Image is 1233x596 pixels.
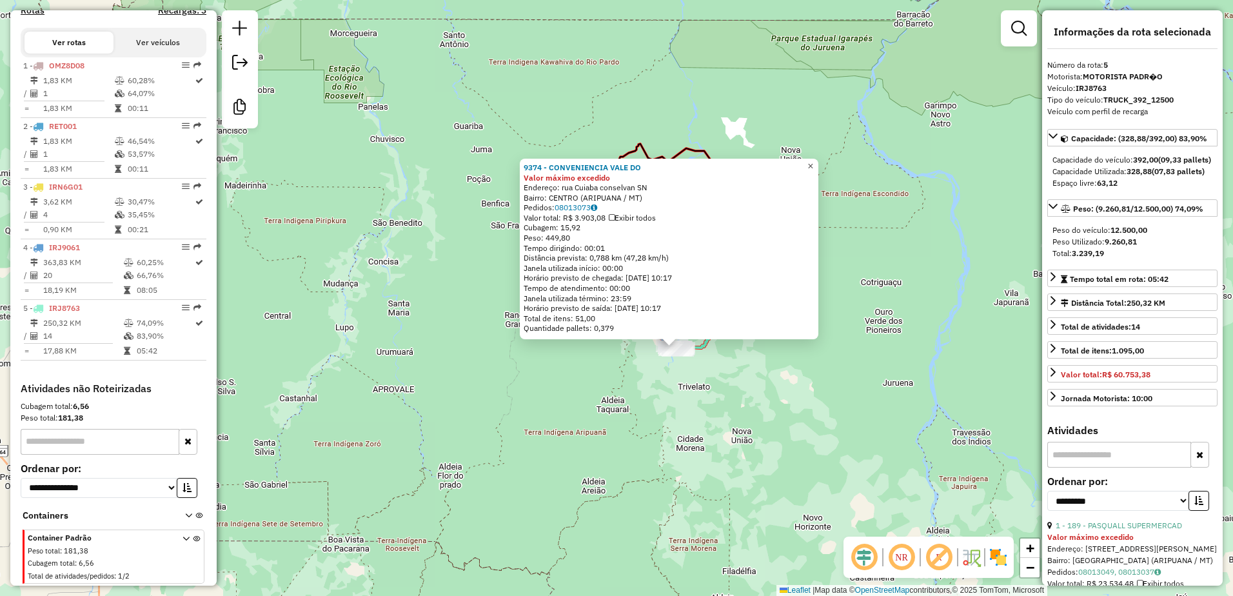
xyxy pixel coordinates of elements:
[1056,521,1182,530] a: 1 - 189 - PASQUALL SUPERMERCAD
[124,272,133,279] i: % de utilização da cubagem
[49,61,84,70] span: OMZ8D08
[127,195,194,208] td: 30,47%
[1071,134,1207,143] span: Capacidade: (328,88/392,00) 83,90%
[524,173,610,183] strong: Valor máximo excedido
[1105,237,1137,246] strong: 9.260,81
[23,182,83,192] span: 3 -
[923,542,954,573] span: Exibir rótulo
[115,198,124,206] i: % de utilização do peso
[30,90,38,97] i: Total de Atividades
[1047,59,1218,71] div: Número da rota:
[1047,578,1218,590] div: Valor total: R$ 23.534,48
[115,104,121,112] i: Tempo total em rota
[886,542,917,573] span: Ocultar NR
[1047,317,1218,335] a: Total de atividades:14
[1047,219,1218,264] div: Peso: (9.260,81/12.500,00) 74,09%
[524,323,814,333] div: Quantidade pallets: 0,379
[1047,26,1218,38] h4: Informações da rota selecionada
[127,135,194,148] td: 46,54%
[1061,297,1165,309] div: Distância Total:
[1127,298,1165,308] span: 250,32 KM
[195,137,203,145] i: Rota otimizada
[776,585,1047,596] div: Map data © contributors,© 2025 TomTom, Microsoft
[127,102,194,115] td: 00:11
[30,211,38,219] i: Total de Atividades
[1131,322,1140,332] strong: 14
[30,259,38,266] i: Distância Total
[43,208,114,221] td: 4
[127,148,194,161] td: 53,57%
[30,77,38,84] i: Distância Total
[1052,236,1212,248] div: Peso Utilizado:
[23,269,30,282] td: /
[115,165,121,173] i: Tempo total em rota
[524,233,814,243] div: Peso: 449,80
[813,586,814,595] span: |
[849,542,880,573] span: Ocultar deslocamento
[1020,558,1040,577] a: Zoom out
[43,330,123,343] td: 14
[1133,155,1158,164] strong: 392,00
[136,269,194,282] td: 66,76%
[1026,559,1034,575] span: −
[1047,566,1218,578] div: Pedidos:
[1047,365,1218,382] a: Valor total:R$ 60.753,38
[136,330,194,343] td: 83,90%
[124,347,130,355] i: Tempo total em rota
[855,586,910,595] a: OpenStreetMap
[28,571,114,581] span: Total de atividades/pedidos
[23,163,30,175] td: =
[1061,345,1144,357] div: Total de itens:
[195,77,203,84] i: Rota otimizada
[23,284,30,297] td: =
[1047,129,1218,146] a: Capacidade: (328,88/392,00) 83,90%
[127,74,194,87] td: 60,28%
[136,344,194,357] td: 05:42
[114,571,116,581] span: :
[73,401,89,411] strong: 6,56
[43,256,123,269] td: 363,83 KM
[1061,369,1150,381] div: Valor total:
[115,90,124,97] i: % de utilização da cubagem
[43,317,123,330] td: 250,32 KM
[43,269,123,282] td: 20
[124,259,133,266] i: % de utilização do peso
[524,163,814,333] div: Tempo de atendimento: 00:00
[1047,532,1134,542] strong: Valor máximo excedido
[28,532,167,544] span: Container Padrão
[43,344,123,357] td: 17,88 KM
[1047,83,1218,94] div: Veículo:
[49,303,80,313] span: IRJ8763
[43,148,114,161] td: 1
[807,161,813,172] span: ×
[115,137,124,145] i: % de utilização do peso
[524,273,814,283] div: Horário previsto de chegada: [DATE] 10:17
[182,122,190,130] em: Opções
[1112,346,1144,355] strong: 1.095,00
[524,183,814,193] div: Endereço: rua Cuiaba conselvan SN
[524,303,814,313] div: Horário previsto de saída: [DATE] 10:17
[43,195,114,208] td: 3,62 KM
[524,293,814,304] div: Janela utilizada término: 23:59
[49,243,80,252] span: IRJ9061
[23,61,84,70] span: 1 -
[524,203,814,213] div: Pedidos:
[21,382,206,395] h4: Atividades não Roteirizadas
[1152,166,1205,176] strong: (07,83 pallets)
[75,559,77,568] span: :
[524,313,814,324] div: Total de itens: 51,00
[1047,473,1218,489] label: Ordenar por:
[21,5,44,16] a: Rotas
[115,150,124,158] i: % de utilização da cubagem
[1047,424,1218,437] h4: Atividades
[182,304,190,312] em: Opções
[136,256,194,269] td: 60,25%
[58,413,83,422] strong: 181,38
[1102,370,1150,379] strong: R$ 60.753,38
[115,211,124,219] i: % de utilização da cubagem
[23,87,30,100] td: /
[1158,155,1211,164] strong: (09,33 pallets)
[1047,389,1218,406] a: Jornada Motorista: 10:00
[193,243,201,251] em: Rota exportada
